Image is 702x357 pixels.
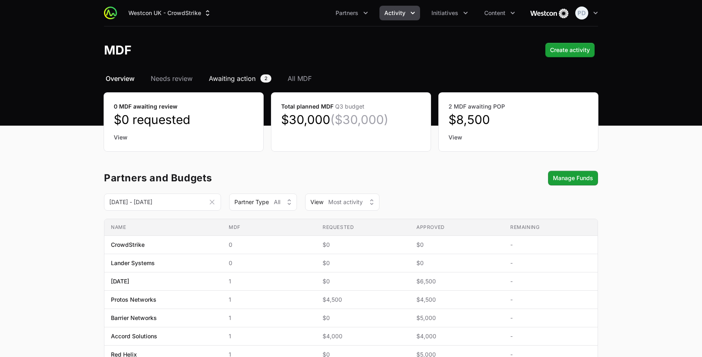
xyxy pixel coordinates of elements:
span: - [510,259,591,267]
button: Manage Funds [548,171,598,185]
span: Manage Funds [553,173,593,183]
th: Requested [316,219,410,236]
dd: $8,500 [448,112,588,127]
span: 1 [229,314,310,322]
button: Content [479,6,520,20]
span: All MDF [288,74,312,83]
span: 0 [229,259,310,267]
div: Primary actions [545,43,595,57]
button: Partner TypeAll [229,194,297,211]
span: Content [484,9,505,17]
span: $4,000 [416,332,497,340]
div: Partner Type filter [229,194,297,211]
dt: Total planned MDF [281,102,421,111]
input: DD MMM YYYY - DD MMM YYYY [104,194,221,211]
th: MDF [222,219,316,236]
span: Barrier Networks [111,314,157,322]
img: ActivitySource [104,7,117,20]
span: 1 [229,332,310,340]
span: Protos Networks [111,296,156,304]
span: $0 [323,314,403,322]
a: Needs review [149,74,194,83]
h3: Partners and Budgets [104,173,212,183]
span: $6,500 [416,277,497,285]
span: $0 [323,241,403,249]
dd: $30,000 [281,112,421,127]
button: Initiatives [427,6,473,20]
span: $5,000 [416,314,497,322]
a: Overview [104,74,136,83]
span: Activity [384,9,405,17]
div: Activity menu [379,6,420,20]
span: $0 [323,259,403,267]
img: Westcon UK [530,5,569,21]
span: Most activity [328,198,363,206]
span: View [310,198,323,206]
span: $0 [323,277,403,285]
span: - [510,314,591,322]
span: All [274,198,280,206]
button: ViewMost activity [305,194,379,211]
button: Partners [331,6,373,20]
th: Remaining [504,219,598,236]
span: - [510,296,591,304]
span: Needs review [151,74,193,83]
span: Initiatives [431,9,458,17]
nav: MDF navigation [104,74,598,83]
div: View Type filter [305,194,379,211]
span: Lander Systems [111,259,155,267]
span: $0 [416,259,497,267]
span: Partners [336,9,358,17]
div: Partners menu [331,6,373,20]
span: Create activity [550,45,590,55]
img: Payam Dinarvand [575,7,588,20]
span: 0 [229,241,310,249]
button: Westcon UK - CrowdStrike [123,6,217,20]
div: Supplier switch menu [123,6,217,20]
a: Awaiting action2 [207,74,273,83]
div: Date range picker [104,197,221,207]
div: Content menu [479,6,520,20]
span: $4,500 [323,296,403,304]
span: [DATE] [111,277,129,285]
th: Approved [410,219,504,236]
span: 2 [260,74,271,83]
span: Overview [106,74,134,83]
span: - [510,332,591,340]
button: Activity [379,6,420,20]
span: 1 [229,277,310,285]
dt: 0 MDF awaiting review [114,102,253,111]
section: MDF overview filters [104,194,598,211]
span: $4,000 [323,332,403,340]
span: Accord Solutions [111,332,157,340]
span: Awaiting action [209,74,256,83]
div: Secondary actions [548,171,598,185]
span: ($30,000) [330,112,388,127]
a: All MDF [286,74,313,83]
span: $0 [416,241,497,249]
span: Q3 budget [335,103,364,110]
th: Name [104,219,222,236]
span: - [510,277,591,285]
dd: $0 requested [114,112,253,127]
span: 1 [229,296,310,304]
a: View [448,133,588,141]
span: - [510,241,591,249]
button: Create activity [545,43,595,57]
a: View [114,133,253,141]
div: Initiatives menu [427,6,473,20]
span: CrowdStrike [111,241,145,249]
span: Partner Type [234,198,269,206]
dt: 2 MDF awaiting POP [448,102,588,111]
div: Main navigation [117,6,520,20]
h1: MDF [104,43,132,57]
span: $4,500 [416,296,497,304]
